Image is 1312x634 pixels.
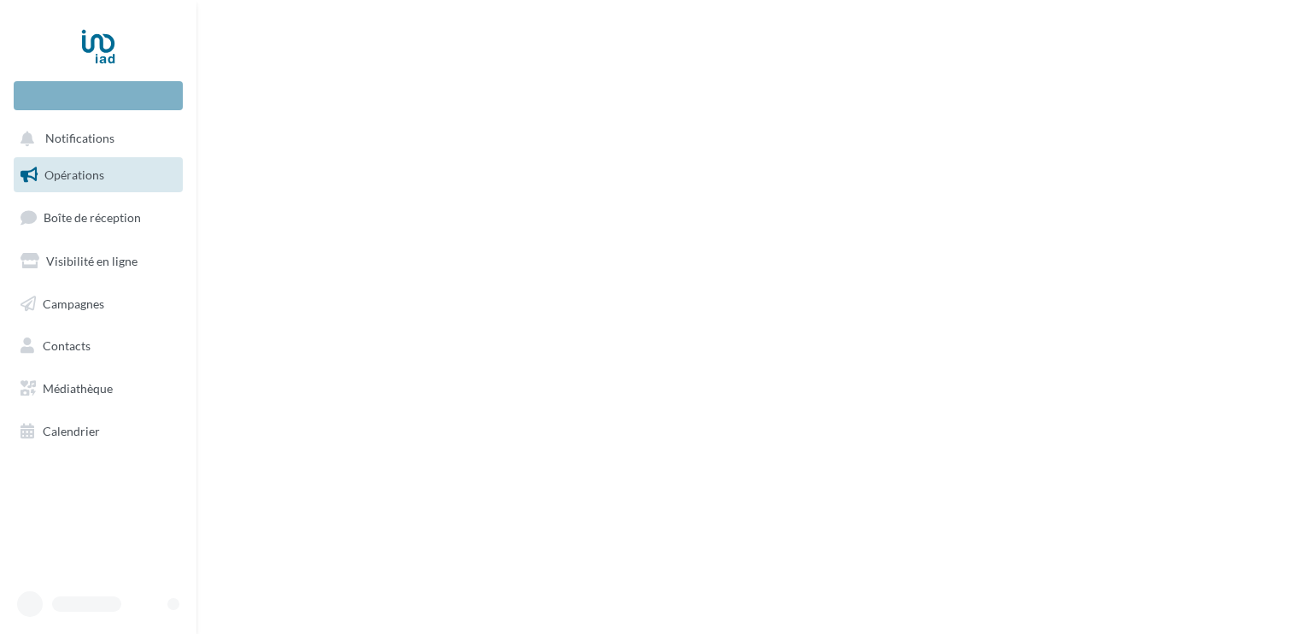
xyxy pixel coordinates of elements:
[44,210,141,225] span: Boîte de réception
[43,296,104,310] span: Campagnes
[46,254,138,268] span: Visibilité en ligne
[10,157,186,193] a: Opérations
[43,424,100,438] span: Calendrier
[45,132,114,146] span: Notifications
[10,414,186,449] a: Calendrier
[43,381,113,396] span: Médiathèque
[10,328,186,364] a: Contacts
[44,167,104,182] span: Opérations
[14,81,183,110] div: Nouvelle campagne
[10,371,186,407] a: Médiathèque
[10,244,186,279] a: Visibilité en ligne
[10,286,186,322] a: Campagnes
[10,199,186,236] a: Boîte de réception
[43,338,91,353] span: Contacts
